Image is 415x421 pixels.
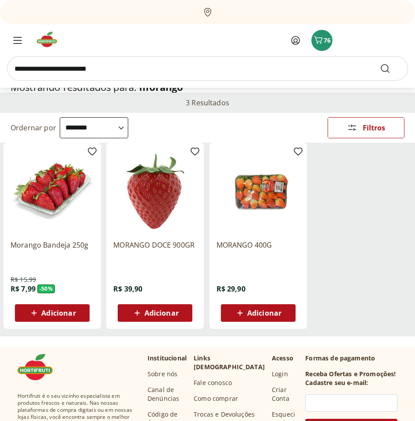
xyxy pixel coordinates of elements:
span: Adicionar [144,309,179,317]
span: R$ 39,90 [113,284,142,294]
span: Filtros [363,124,385,131]
a: MORANGO 400G [217,240,300,259]
h3: Cadastre seu e-mail: [305,378,368,387]
input: search [7,56,408,81]
span: Adicionar [247,309,281,317]
img: Morango Bandeja 250g [11,150,94,233]
p: Links [DEMOGRAPHIC_DATA] [194,354,265,371]
a: Criar Conta [272,385,298,403]
span: - 50 % [37,284,55,293]
a: Como comprar [194,394,238,403]
button: Menu [7,30,28,51]
a: Trocas e Devoluções [194,410,255,419]
img: Hortifruti [18,354,61,380]
a: Morango Bandeja 250g [11,240,94,259]
span: 76 [324,36,331,44]
a: Login [272,370,288,378]
h2: 3 Resultados [186,98,229,108]
button: Carrinho [311,30,332,51]
p: Institucional [148,354,187,363]
a: Fale conosco [194,378,232,387]
a: MORANGO DOCE 900GR [113,240,197,259]
span: R$ 15,99 [11,275,36,284]
img: MORANGO DOCE 900GR [113,150,197,233]
img: Hortifruti [35,31,65,48]
p: Formas de pagamento [305,354,397,363]
p: Acesso [272,354,293,363]
a: Sobre nós [148,370,177,378]
a: Canal de Denúncias [148,385,187,403]
button: Adicionar [118,304,192,322]
svg: Abrir Filtros [347,122,357,133]
img: MORANGO 400G [217,150,300,233]
span: R$ 29,90 [217,284,245,294]
label: Ordernar por [11,123,56,133]
button: Filtros [328,117,404,138]
span: Adicionar [41,309,76,317]
button: Adicionar [221,304,296,322]
button: Adicionar [15,304,90,322]
span: R$ 7,99 [11,284,36,294]
h3: Receba Ofertas e Promoções! [305,370,396,378]
button: Submit Search [380,63,401,74]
